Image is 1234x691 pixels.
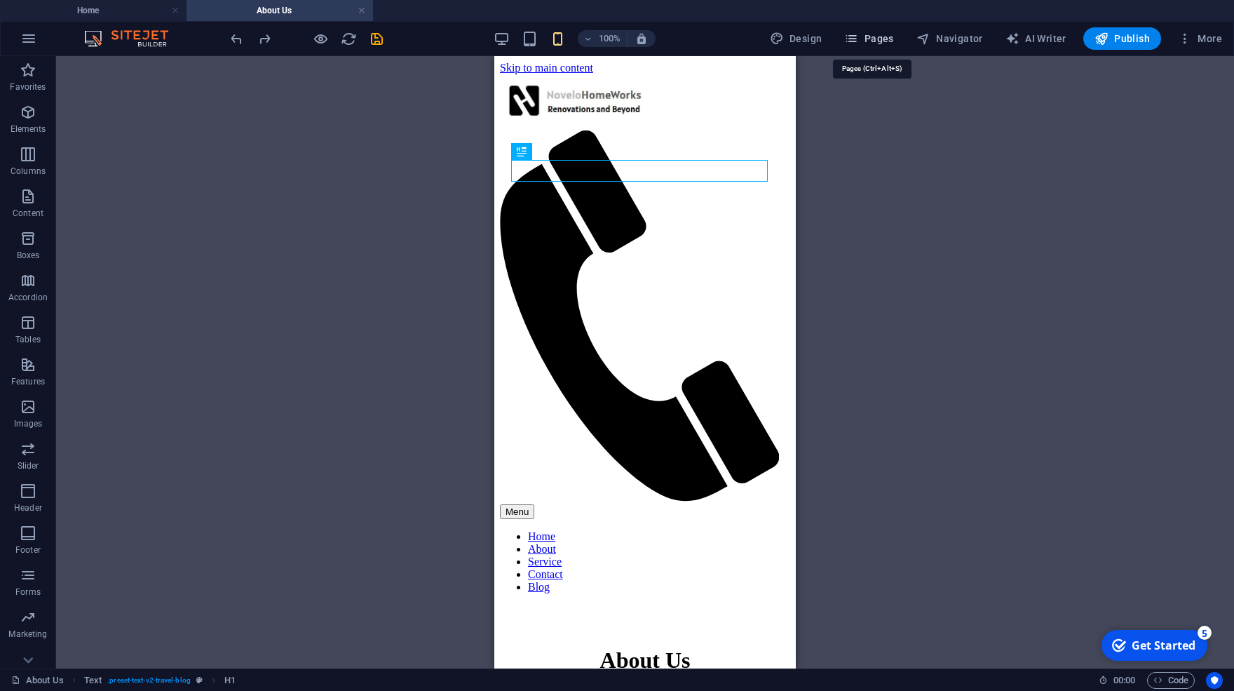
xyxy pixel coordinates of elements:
[18,460,39,471] p: Slider
[341,31,357,47] i: Reload page
[1206,672,1223,689] button: Usercentrics
[911,27,989,50] button: Navigator
[11,376,45,387] p: Features
[15,334,41,345] p: Tables
[8,292,48,303] p: Accordion
[14,418,43,429] p: Images
[196,676,203,684] i: This element is a customizable preset
[770,32,822,46] span: Design
[1123,675,1125,685] span: :
[38,13,102,29] div: Get Started
[104,1,118,15] div: 5
[81,30,186,47] img: Editor Logo
[11,123,46,135] p: Elements
[11,166,46,177] p: Columns
[10,81,46,93] p: Favorites
[257,31,273,47] i: Redo: Change pages (Ctrl+Y, ⌘+Y)
[599,30,621,47] h6: 100%
[578,30,628,47] button: 100%
[8,629,47,640] p: Marketing
[1153,672,1188,689] span: Code
[14,502,42,514] p: Header
[13,208,43,219] p: Content
[1147,672,1195,689] button: Code
[764,27,828,50] button: Design
[1178,32,1222,46] span: More
[340,30,357,47] button: reload
[1005,32,1066,46] span: AI Writer
[1172,27,1228,50] button: More
[15,544,41,556] p: Footer
[229,31,245,47] i: Undo: Change pages (Ctrl+Z)
[312,30,329,47] button: Click here to leave preview mode and continue editing
[15,586,41,598] p: Forms
[187,3,373,18] h4: About Us
[107,672,191,689] span: . preset-text-v2-travel-blog
[8,6,114,36] div: Get Started 5 items remaining, 0% complete
[1113,672,1135,689] span: 00 00
[368,30,385,47] button: save
[228,30,245,47] button: undo
[224,672,236,689] span: Click to select. Double-click to edit
[369,31,385,47] i: Save (Ctrl+S)
[84,672,102,689] span: Click to select. Double-click to edit
[916,32,983,46] span: Navigator
[1099,672,1136,689] h6: Session time
[11,672,64,689] a: Click to cancel selection. Double-click to open Pages
[1094,32,1150,46] span: Publish
[6,6,99,18] a: Skip to main content
[84,672,236,689] nav: breadcrumb
[1083,27,1161,50] button: Publish
[635,32,648,45] i: On resize automatically adjust zoom level to fit chosen device.
[1000,27,1072,50] button: AI Writer
[844,32,893,46] span: Pages
[839,27,899,50] button: Pages
[764,27,828,50] div: Design (Ctrl+Alt+Y)
[256,30,273,47] button: redo
[17,250,40,261] p: Boxes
